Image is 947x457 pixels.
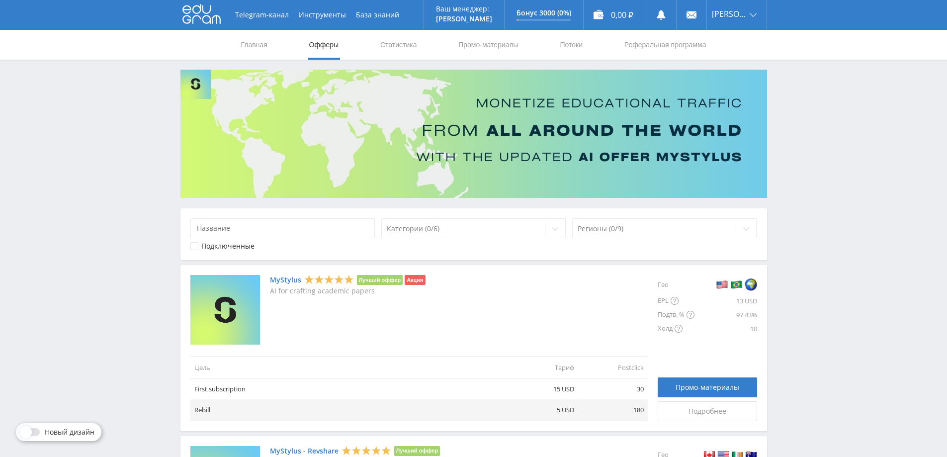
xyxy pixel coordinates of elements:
[190,378,509,400] td: First subscription
[658,275,694,294] div: Гео
[509,378,578,400] td: 15 USD
[190,357,509,378] td: Цель
[190,399,509,421] td: Rebill
[623,30,707,60] a: Реферальная программа
[436,15,492,23] p: [PERSON_NAME]
[658,308,694,322] div: Подтв. %
[517,9,571,17] p: Бонус 3000 (0%)
[190,218,375,238] input: Название
[357,275,403,285] li: Лучший оффер
[658,294,694,308] div: EPL
[180,70,767,198] img: Banner
[270,276,301,284] a: MyStylus
[379,30,418,60] a: Статистика
[240,30,268,60] a: Главная
[578,378,648,400] td: 30
[190,275,260,345] img: MyStylus
[304,274,354,285] div: 5 Stars
[405,275,425,285] li: Акция
[308,30,340,60] a: Офферы
[694,308,757,322] div: 97.43%
[436,5,492,13] p: Ваш менеджер:
[712,10,747,18] span: [PERSON_NAME]
[342,445,391,456] div: 5 Stars
[270,447,339,455] a: MyStylus - Revshare
[694,294,757,308] div: 13 USD
[559,30,584,60] a: Потоки
[201,242,255,250] div: Подключенные
[394,446,440,456] li: Лучший оффер
[689,407,726,415] span: Подробнее
[694,322,757,336] div: 10
[658,401,757,421] a: Подробнее
[658,322,694,336] div: Холд
[509,357,578,378] td: Тариф
[509,399,578,421] td: 5 USD
[270,287,426,295] p: AI for crafting academic papers
[457,30,519,60] a: Промо-материалы
[578,357,648,378] td: Postclick
[45,428,94,436] span: Новый дизайн
[578,399,648,421] td: 180
[676,383,739,391] span: Промо-материалы
[658,377,757,397] a: Промо-материалы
